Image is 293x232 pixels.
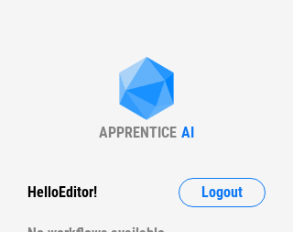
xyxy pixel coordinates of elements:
[99,124,177,141] div: APPRENTICE
[181,124,194,141] div: AI
[27,178,97,207] div: Hello Editor !
[179,178,266,207] button: Logout
[110,57,183,124] img: Apprentice AI
[201,185,243,200] span: Logout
